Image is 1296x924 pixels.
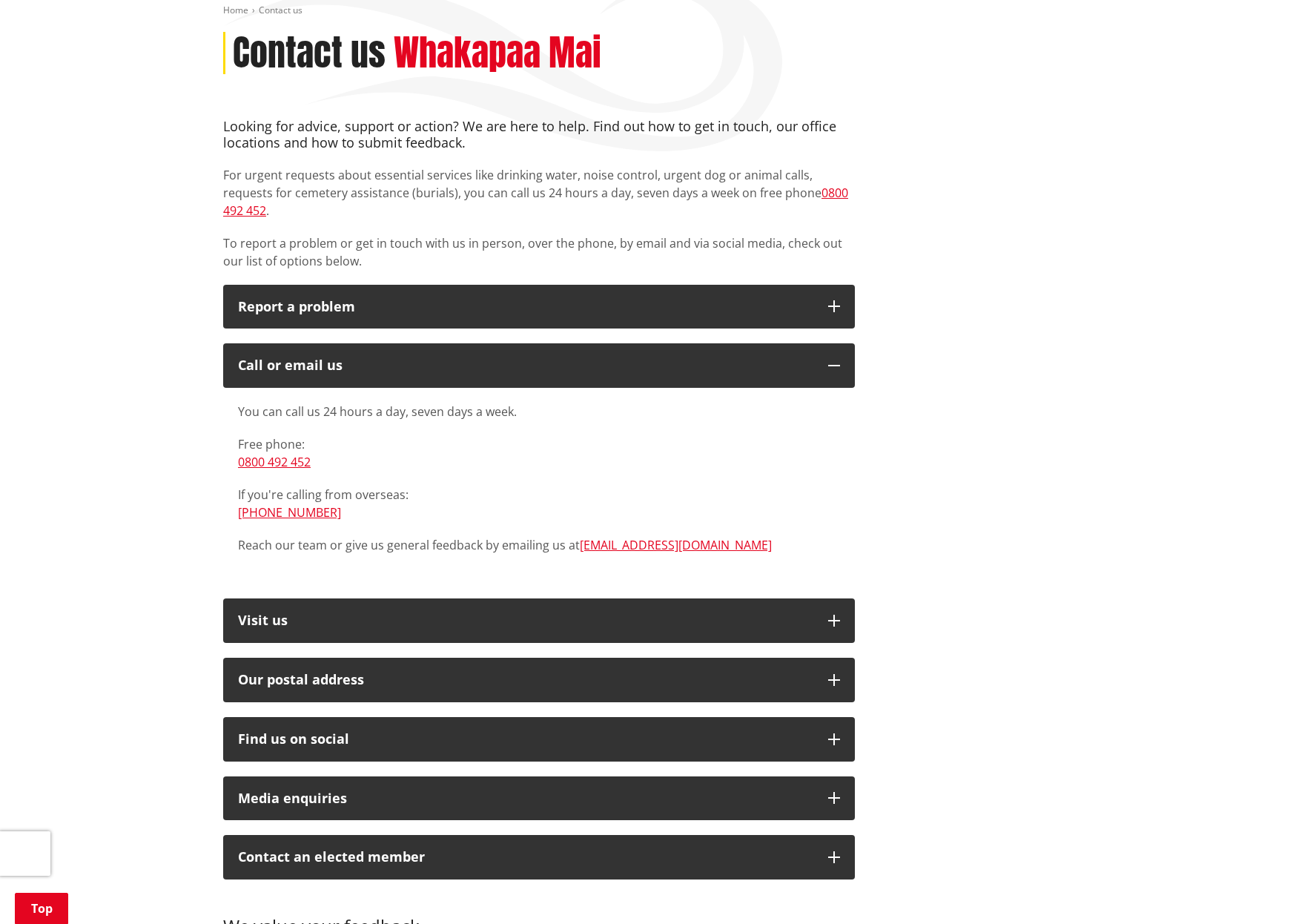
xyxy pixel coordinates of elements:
p: Contact an elected member [238,850,813,865]
button: Report a problem [223,285,855,329]
p: Report a problem [238,300,813,314]
button: Visit us [223,598,855,643]
p: To report a problem or get in touch with us in person, over the phone, by email and via social me... [223,234,855,270]
a: Top [15,893,68,924]
div: Call or email us [238,358,813,373]
a: 0800 492 452 [223,185,848,219]
iframe: Messenger Launcher [1228,862,1281,915]
button: Call or email us [223,343,855,388]
p: Visit us [238,613,813,628]
a: [PHONE_NUMBER] [238,504,341,521]
h2: Whakapaa Mai [394,32,601,75]
h2: Our postal address [238,673,813,687]
div: Media enquiries [238,791,813,806]
p: If you're calling from overseas: [238,486,840,521]
button: Find us on social [223,717,855,762]
p: Free phone: [238,435,840,471]
button: Contact an elected member [223,835,855,880]
span: Contact us [259,4,302,16]
button: Media enquiries [223,776,855,821]
p: For urgent requests about essential services like drinking water, noise control, urgent dog or an... [223,166,855,220]
h1: Contact us [233,32,386,75]
h4: Looking for advice, support or action? We are here to help. Find out how to get in touch, our off... [223,119,855,151]
a: [EMAIL_ADDRESS][DOMAIN_NAME] [580,537,772,553]
p: Reach our team or give us general feedback by emailing us at [238,536,840,554]
a: 0800 492 452 [238,454,311,470]
a: Home [223,4,248,16]
p: You can call us 24 hours a day, seven days a week. [238,403,840,420]
div: Find us on social [238,732,813,747]
button: Our postal address [223,658,855,702]
nav: breadcrumb [223,4,1073,17]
